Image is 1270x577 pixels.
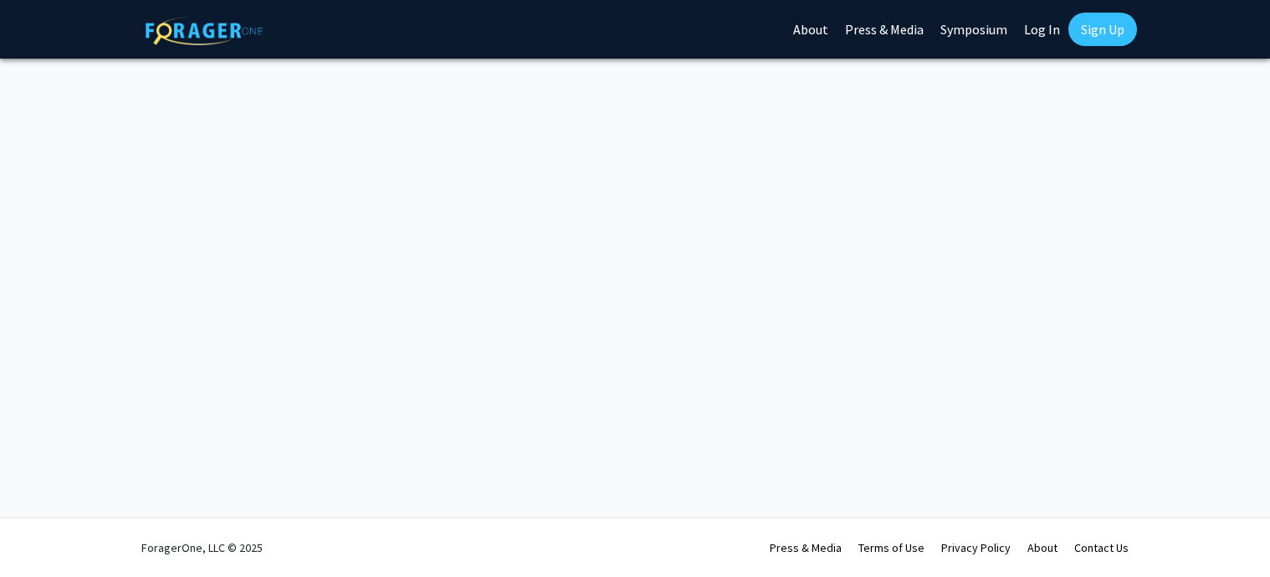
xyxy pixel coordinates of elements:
a: Press & Media [770,540,842,555]
a: Privacy Policy [941,540,1011,555]
a: Sign Up [1068,13,1137,46]
a: Terms of Use [858,540,924,555]
img: ForagerOne Logo [146,16,263,45]
a: About [1027,540,1057,555]
a: Contact Us [1074,540,1129,555]
div: ForagerOne, LLC © 2025 [141,518,263,577]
